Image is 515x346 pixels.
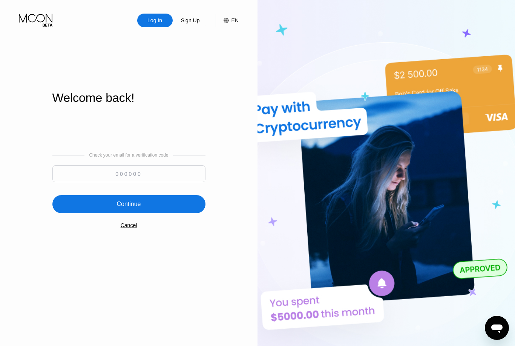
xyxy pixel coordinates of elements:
[216,14,239,27] div: EN
[52,195,205,213] div: Continue
[173,14,208,27] div: Sign Up
[121,222,137,228] div: Cancel
[52,165,205,182] input: 000000
[231,17,239,23] div: EN
[485,316,509,340] iframe: Button to launch messaging window
[180,17,201,24] div: Sign Up
[116,200,141,208] div: Continue
[147,17,163,24] div: Log In
[137,14,173,27] div: Log In
[89,152,168,158] div: Check your email for a verification code
[52,91,205,105] div: Welcome back!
